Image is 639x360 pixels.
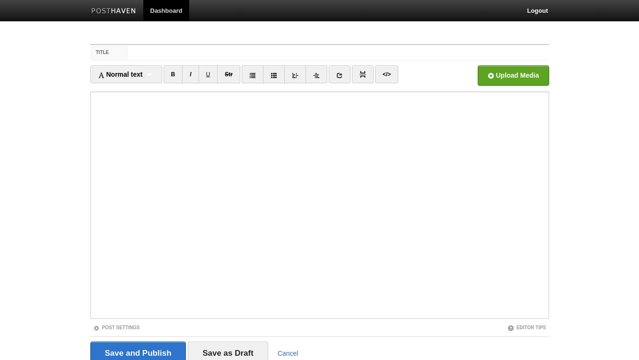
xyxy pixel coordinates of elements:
img: pagebreak-icon.png [359,71,366,78]
a: Cancel [278,350,298,357]
a: Str [217,65,240,83]
a: I [182,65,199,83]
label: Title [90,45,129,60]
a: B [164,65,183,83]
img: Posthaven-bar [91,8,136,15]
a: U [199,65,218,83]
a: </> [375,65,398,83]
a: Editor Tips [508,325,546,330]
a: Post Settings [93,325,140,330]
del: Str [225,71,233,78]
span: Normal text [98,71,143,78]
